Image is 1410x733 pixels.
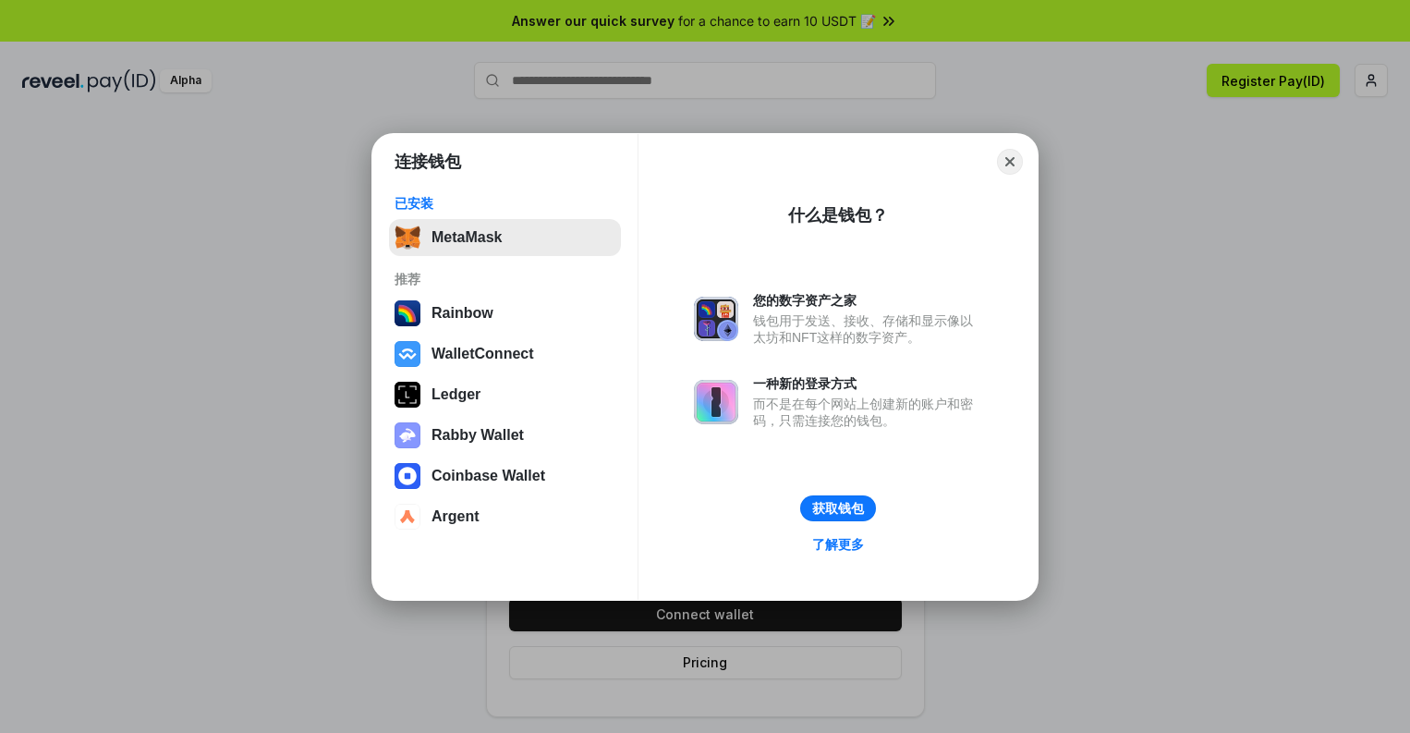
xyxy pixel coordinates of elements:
button: Argent [389,498,621,535]
div: MetaMask [432,229,502,246]
div: 您的数字资产之家 [753,292,982,309]
button: 获取钱包 [800,495,876,521]
img: svg+xml,%3Csvg%20width%3D%2228%22%20height%3D%2228%22%20viewBox%3D%220%200%2028%2028%22%20fill%3D... [395,504,420,530]
button: Close [997,149,1023,175]
button: Coinbase Wallet [389,458,621,495]
a: 了解更多 [801,532,875,556]
div: 推荐 [395,271,615,287]
button: MetaMask [389,219,621,256]
div: 获取钱包 [812,500,864,517]
div: 了解更多 [812,536,864,553]
img: svg+xml,%3Csvg%20width%3D%2228%22%20height%3D%2228%22%20viewBox%3D%220%200%2028%2028%22%20fill%3D... [395,341,420,367]
div: 钱包用于发送、接收、存储和显示像以太坊和NFT这样的数字资产。 [753,312,982,346]
img: svg+xml,%3Csvg%20width%3D%22120%22%20height%3D%22120%22%20viewBox%3D%220%200%20120%20120%22%20fil... [395,300,420,326]
div: 已安装 [395,195,615,212]
div: 什么是钱包？ [788,204,888,226]
img: svg+xml,%3Csvg%20xmlns%3D%22http%3A%2F%2Fwww.w3.org%2F2000%2Fsvg%22%20fill%3D%22none%22%20viewBox... [395,422,420,448]
div: 一种新的登录方式 [753,375,982,392]
button: WalletConnect [389,336,621,373]
img: svg+xml,%3Csvg%20fill%3D%22none%22%20height%3D%2233%22%20viewBox%3D%220%200%2035%2033%22%20width%... [395,225,420,250]
img: svg+xml,%3Csvg%20xmlns%3D%22http%3A%2F%2Fwww.w3.org%2F2000%2Fsvg%22%20width%3D%2228%22%20height%3... [395,382,420,408]
img: svg+xml,%3Csvg%20xmlns%3D%22http%3A%2F%2Fwww.w3.org%2F2000%2Fsvg%22%20fill%3D%22none%22%20viewBox... [694,297,738,341]
img: svg+xml,%3Csvg%20xmlns%3D%22http%3A%2F%2Fwww.w3.org%2F2000%2Fsvg%22%20fill%3D%22none%22%20viewBox... [694,380,738,424]
img: svg+xml,%3Csvg%20width%3D%2228%22%20height%3D%2228%22%20viewBox%3D%220%200%2028%2028%22%20fill%3D... [395,463,420,489]
div: Rabby Wallet [432,427,524,444]
button: Rainbow [389,295,621,332]
div: WalletConnect [432,346,534,362]
div: Coinbase Wallet [432,468,545,484]
h1: 连接钱包 [395,151,461,173]
div: Ledger [432,386,480,403]
button: Ledger [389,376,621,413]
div: Argent [432,508,480,525]
div: 而不是在每个网站上创建新的账户和密码，只需连接您的钱包。 [753,396,982,429]
div: Rainbow [432,305,493,322]
button: Rabby Wallet [389,417,621,454]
